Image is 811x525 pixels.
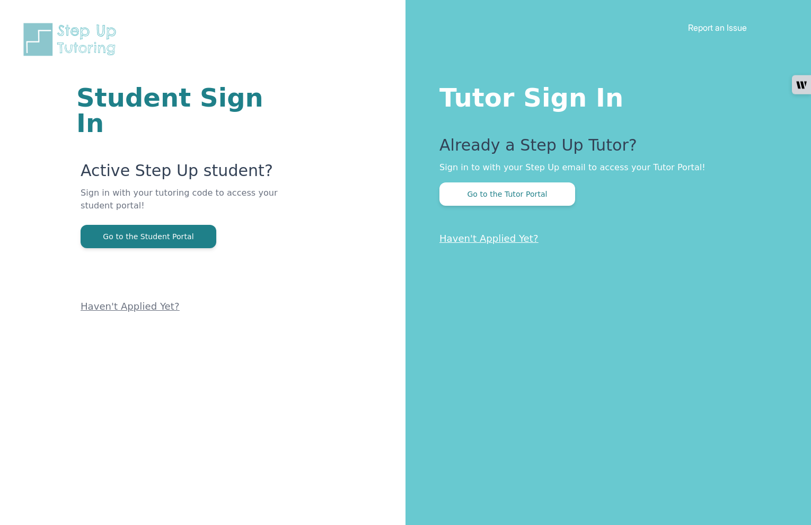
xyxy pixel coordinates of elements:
p: Already a Step Up Tutor? [439,136,769,161]
p: Active Step Up student? [81,161,278,187]
p: Sign in to with your Step Up email to access your Tutor Portal! [439,161,769,174]
button: Go to the Student Portal [81,225,216,248]
a: Go to the Student Portal [81,231,216,241]
a: Go to the Tutor Portal [439,189,575,199]
h1: Student Sign In [76,85,278,136]
a: Report an Issue [688,22,747,33]
a: Haven't Applied Yet? [439,233,539,244]
a: Haven't Applied Yet? [81,301,180,312]
img: Step Up Tutoring horizontal logo [21,21,123,58]
button: Go to the Tutor Portal [439,182,575,206]
h1: Tutor Sign In [439,81,769,110]
p: Sign in with your tutoring code to access your student portal! [81,187,278,225]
